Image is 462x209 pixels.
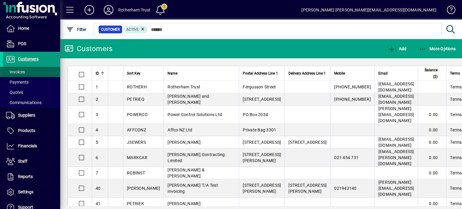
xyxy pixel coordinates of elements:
[378,81,414,92] span: [EMAIL_ADDRESS][DOMAIN_NAME]
[288,140,327,145] span: [STREET_ADDRESS]
[418,124,446,136] td: 0.00
[168,85,200,89] span: Rotherham Trust
[96,140,98,145] span: 5
[118,5,151,15] div: Rotherham Trust
[450,96,462,102] span: Terms
[18,189,33,194] span: Settings
[243,152,281,163] span: [STREET_ADDRESS][PERSON_NAME]
[450,201,462,207] span: Terms
[127,112,148,117] span: POWERCO
[6,90,23,95] span: Quotes
[450,170,462,176] span: Terms
[18,41,26,46] span: POS
[127,97,144,102] span: PETRIEQ
[243,128,276,132] span: Private Bag 3301
[127,140,146,145] span: JSEWERS
[387,43,408,54] button: Add
[168,112,222,117] span: Power Control Solutions Ltd
[378,137,414,148] span: [EMAIL_ADDRESS][DOMAIN_NAME]
[96,155,98,160] span: 6
[422,67,443,80] div: Balance ($)
[80,5,99,15] button: Add
[422,67,438,80] span: Balance ($)
[3,77,60,87] a: Payments
[96,70,104,77] div: ID
[168,70,177,77] span: Name
[96,97,98,102] span: 2
[18,143,37,148] span: Financials
[418,136,446,149] td: 0.00
[18,113,35,118] span: Suppliers
[96,186,101,191] span: 40
[3,123,60,138] a: Products
[126,27,139,32] span: Active
[65,24,88,35] button: Filter
[243,97,281,102] span: [STREET_ADDRESS]
[96,128,98,132] span: 4
[388,46,406,51] span: Add
[450,84,462,90] span: Terms
[442,1,454,21] a: Knowledge Base
[3,185,60,200] a: Settings
[6,69,25,74] span: Invoices
[3,169,60,184] a: Reports
[418,106,446,124] td: 0.00
[334,97,371,102] span: [PHONE_NUMBER]
[3,36,60,51] a: POS
[243,140,281,145] span: [STREET_ADDRESS]
[3,87,60,97] a: Quotes
[243,85,276,89] span: Fergusson Street
[6,100,42,105] span: Communications
[418,43,457,54] button: More Options
[418,167,446,179] td: 0.00
[334,186,356,191] span: 021942140
[96,201,101,206] span: 41
[127,201,144,206] span: PETRIEK
[378,70,414,77] div: Email
[127,186,160,191] span: [PERSON_NAME]
[288,183,327,194] span: [STREET_ADDRESS][PERSON_NAME]
[450,155,462,161] span: Terms
[127,171,145,175] span: ROBINST
[378,180,414,197] span: [PERSON_NAME][EMAIL_ADDRESS][DOMAIN_NAME]
[96,171,98,175] span: 7
[243,112,268,117] span: PO Box 2034
[101,26,120,32] span: Customer
[3,108,60,123] a: Suppliers
[168,140,201,145] span: [PERSON_NAME]
[168,128,192,132] span: Affco NZ Ltd
[18,128,35,133] span: Products
[450,139,462,145] span: Terms
[243,70,278,77] span: Postal Address Line 1
[65,44,112,54] div: Customers
[18,174,33,179] span: Reports
[378,149,414,166] span: [EMAIL_ADDRESS][PERSON_NAME][DOMAIN_NAME]
[168,152,225,163] span: [PERSON_NAME] Contracting Limited
[6,80,29,85] span: Payments
[168,201,201,206] span: [PERSON_NAME]
[450,70,460,77] span: Terms
[334,155,359,160] span: 021 454 731
[3,67,60,77] a: Invoices
[418,149,446,167] td: 0.00
[243,183,281,194] span: [STREET_ADDRESS][PERSON_NAME]
[99,5,118,15] button: Profile
[168,183,218,194] span: [PERSON_NAME] T/A Test invoicing
[127,155,147,160] span: MARKCAR
[168,94,209,105] span: [PERSON_NAME] and [PERSON_NAME]
[334,70,371,77] div: Mobile
[450,112,462,118] span: Terms
[450,185,462,191] span: Terms
[168,168,205,178] span: [PERSON_NAME] & [PERSON_NAME]
[378,106,414,123] span: [PERSON_NAME][EMAIL_ADDRESS][DOMAIN_NAME]
[288,70,326,77] span: Delivery Address Line 1
[124,26,148,33] mat-chip: Activation Status: Active
[168,70,235,77] div: Name
[66,27,87,32] span: Filter
[3,21,60,36] a: Home
[127,128,146,132] span: AFFCONZ
[96,70,99,77] span: ID
[3,139,60,154] a: Financials
[419,46,456,51] span: More Options
[3,97,60,108] a: Communications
